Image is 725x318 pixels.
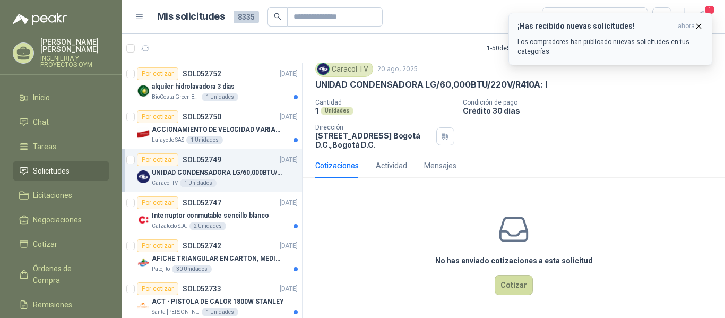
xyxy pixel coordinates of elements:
p: [DATE] [280,241,298,251]
p: Cantidad [315,99,454,106]
p: alquiler hidrolavadora 3 dias [152,82,235,92]
div: Cotizaciones [315,160,359,171]
span: Cotizar [33,238,57,250]
span: Tareas [33,141,56,152]
a: Licitaciones [13,185,109,205]
img: Company Logo [137,256,150,269]
a: Por cotizarSOL052752[DATE] Company Logoalquiler hidrolavadora 3 diasBioCosta Green Energy S.A.S1 ... [122,63,302,106]
span: Remisiones [33,299,72,311]
p: Calzatodo S.A. [152,222,187,230]
a: Inicio [13,88,109,108]
p: ACCIONAMIENTO DE VELOCIDAD VARIABLE [152,125,284,135]
p: Dirección [315,124,432,131]
img: Logo peakr [13,13,67,25]
div: 1 - 50 de 5198 [487,40,556,57]
div: 30 Unidades [172,265,212,273]
div: Por cotizar [137,196,178,209]
span: Solicitudes [33,165,70,177]
span: Licitaciones [33,190,72,201]
div: Por cotizar [137,110,178,123]
span: Inicio [33,92,50,104]
div: 1 Unidades [202,308,238,316]
span: 1 [704,5,715,15]
a: Solicitudes [13,161,109,181]
p: [DATE] [280,112,298,122]
img: Company Logo [137,84,150,97]
p: [DATE] [280,198,298,208]
img: Company Logo [137,170,150,183]
div: Por cotizar [137,282,178,295]
p: SOL052747 [183,199,221,207]
div: 1 Unidades [186,136,223,144]
h1: Mis solicitudes [157,9,225,24]
p: 20 ago, 2025 [377,64,418,74]
p: Interruptor conmutable sencillo blanco [152,211,269,221]
p: [DATE] [280,284,298,294]
span: Órdenes de Compra [33,263,99,286]
p: SOL052733 [183,285,221,293]
p: Condición de pago [463,99,721,106]
p: Patojito [152,265,170,273]
img: Company Logo [137,127,150,140]
p: SOL052750 [183,113,221,121]
button: Cotizar [495,275,533,295]
div: Por cotizar [137,67,178,80]
p: SOL052749 [183,156,221,164]
img: Company Logo [137,213,150,226]
div: Caracol TV [315,61,373,77]
a: Por cotizarSOL052747[DATE] Company LogoInterruptor conmutable sencillo blancoCalzatodo S.A.2 Unid... [122,192,302,235]
div: Por cotizar [137,153,178,166]
div: Mensajes [424,160,456,171]
p: [DATE] [280,69,298,79]
a: Órdenes de Compra [13,259,109,290]
p: [PERSON_NAME] [PERSON_NAME] [40,38,109,53]
a: Remisiones [13,295,109,315]
a: Negociaciones [13,210,109,230]
p: [STREET_ADDRESS] Bogotá D.C. , Bogotá D.C. [315,131,432,149]
span: search [274,13,281,20]
p: BioCosta Green Energy S.A.S [152,93,200,101]
h3: No has enviado cotizaciones a esta solicitud [435,255,593,267]
a: Por cotizarSOL052750[DATE] Company LogoACCIONAMIENTO DE VELOCIDAD VARIABLELafayette SAS1 Unidades [122,106,302,149]
p: UNIDAD CONDENSADORA LG/60,000BTU/220V/R410A: I [152,168,284,178]
span: Negociaciones [33,214,82,226]
div: Por cotizar [137,239,178,252]
p: SOL052752 [183,70,221,78]
img: Company Logo [317,63,329,75]
div: 1 Unidades [202,93,238,101]
p: Santa [PERSON_NAME] [152,308,200,316]
a: Tareas [13,136,109,157]
a: Cotizar [13,234,109,254]
p: AFICHE TRIANGULAR EN CARTON, MEDIDAS 30 CM X 45 CM [152,254,284,264]
div: 2 Unidades [189,222,226,230]
div: Actividad [376,160,407,171]
p: Crédito 30 días [463,106,721,115]
a: Chat [13,112,109,132]
p: [DATE] [280,155,298,165]
h3: ¡Has recibido nuevas solicitudes! [517,22,674,31]
p: SOL052742 [183,242,221,250]
p: 1 [315,106,318,115]
button: ¡Has recibido nuevas solicitudes!ahora Los compradores han publicado nuevas solicitudes en tus ca... [508,13,712,65]
img: Company Logo [137,299,150,312]
div: Unidades [321,107,353,115]
span: 8335 [234,11,259,23]
div: 1 Unidades [180,179,217,187]
p: INGENIERIA Y PROYECTOS OYM [40,55,109,68]
p: Caracol TV [152,179,178,187]
span: ahora [678,22,695,31]
button: 1 [693,7,712,27]
a: Por cotizarSOL052742[DATE] Company LogoAFICHE TRIANGULAR EN CARTON, MEDIDAS 30 CM X 45 CMPatojito... [122,235,302,278]
a: Por cotizarSOL052749[DATE] Company LogoUNIDAD CONDENSADORA LG/60,000BTU/220V/R410A: ICaracol TV1 ... [122,149,302,192]
p: Lafayette SAS [152,136,184,144]
div: Todas [549,11,571,23]
span: Chat [33,116,49,128]
p: ACT - PISTOLA DE CALOR 1800W STANLEY [152,297,284,307]
p: UNIDAD CONDENSADORA LG/60,000BTU/220V/R410A: I [315,79,547,90]
p: Los compradores han publicado nuevas solicitudes en tus categorías. [517,37,703,56]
